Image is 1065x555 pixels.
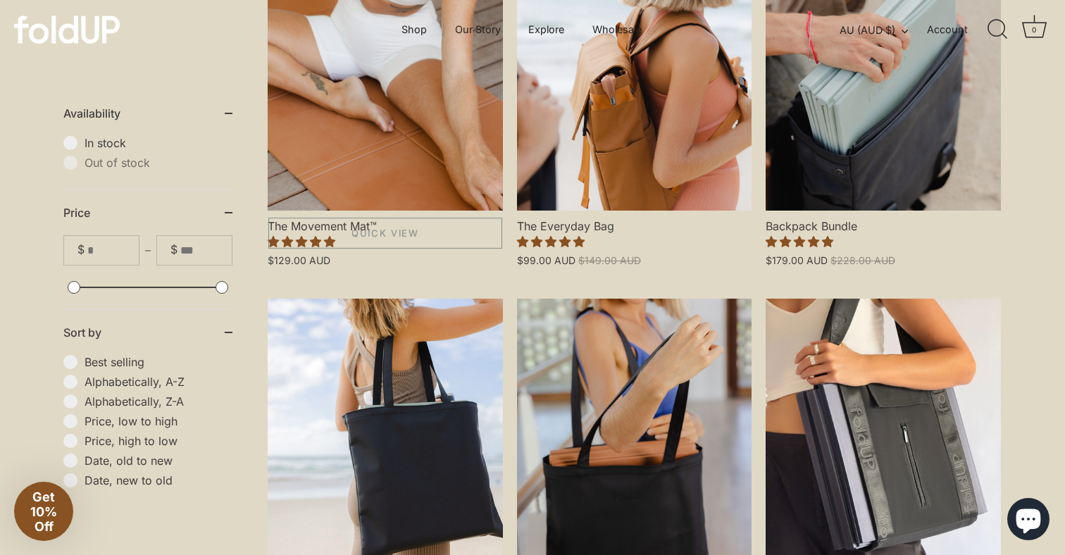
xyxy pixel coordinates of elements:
[1027,23,1041,37] div: 0
[766,211,1001,266] a: Backpack Bundle 5.00 stars $179.00 AUD $228.00 AUD
[180,236,232,265] input: To
[85,414,232,428] span: Price, low to high
[830,254,895,266] span: $228.00 AUD
[268,211,503,234] span: The Movement Mat™
[517,235,585,249] span: 4.97 stars
[268,235,335,249] span: 4.86 stars
[516,16,577,43] a: Explore
[85,473,232,487] span: Date, new to old
[85,394,232,409] span: Alphabetically, Z-A
[85,454,232,468] span: Date, old to new
[766,211,1001,234] span: Backpack Bundle
[63,310,232,355] summary: Sort by
[766,235,833,249] span: 5.00 stars
[85,434,232,448] span: Price, high to low
[87,236,139,265] input: From
[85,355,232,369] span: Best selling
[766,254,828,266] span: $179.00 AUD
[840,24,923,37] button: AU (AUD $)
[390,16,440,43] a: Shop
[85,156,232,170] span: Out of stock
[1003,498,1054,544] inbox-online-store-chat: Shopify online store chat
[580,16,654,43] a: Wholesale
[85,375,232,389] span: Alphabetically, A-Z
[517,254,575,266] span: $99.00 AUD
[367,16,676,43] div: Primary navigation
[77,243,85,256] span: $
[268,254,330,266] span: $129.00 AUD
[268,218,502,249] a: Quick View
[927,21,992,38] a: Account
[85,136,232,150] span: In stock
[517,211,752,234] span: The Everyday Bag
[14,482,73,541] div: Get 10% Off
[1019,14,1050,45] a: Cart
[63,190,232,235] summary: Price
[268,211,503,266] a: The Movement Mat™ 4.86 stars $129.00 AUD
[982,14,1013,45] a: Search
[578,254,641,266] span: $149.00 AUD
[517,211,752,266] a: The Everyday Bag 4.97 stars $99.00 AUD $149.00 AUD
[63,91,232,136] summary: Availability
[30,489,57,534] span: Get 10% Off
[170,243,177,256] span: $
[443,16,513,43] a: Our Story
